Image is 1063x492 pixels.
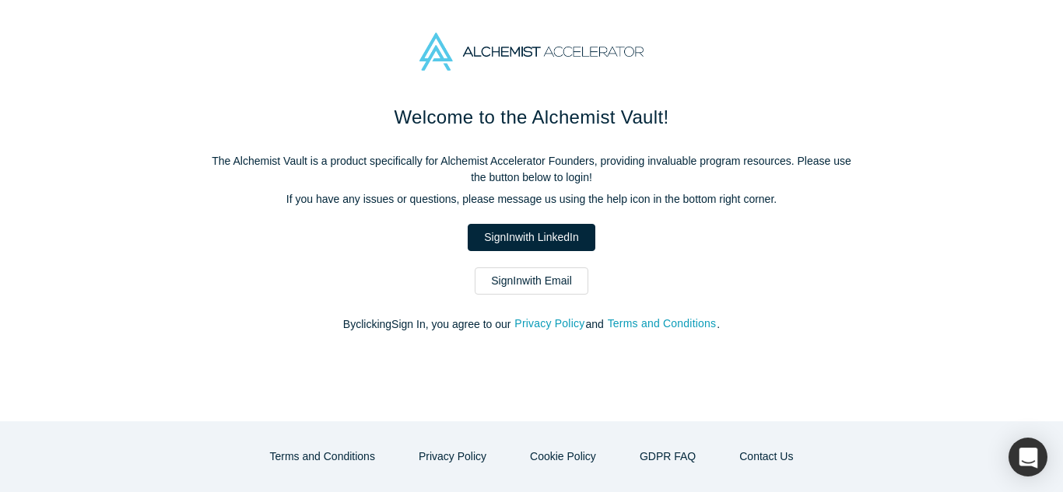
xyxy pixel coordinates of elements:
[205,103,858,131] h1: Welcome to the Alchemist Vault!
[419,33,644,71] img: Alchemist Accelerator Logo
[205,316,858,333] p: By clicking Sign In , you agree to our and .
[514,443,612,470] button: Cookie Policy
[205,153,858,186] p: The Alchemist Vault is a product specifically for Alchemist Accelerator Founders, providing inval...
[514,315,585,333] button: Privacy Policy
[607,315,717,333] button: Terms and Conditions
[723,443,809,470] button: Contact Us
[468,224,595,251] a: SignInwith LinkedIn
[623,443,712,470] a: GDPR FAQ
[205,191,858,208] p: If you have any issues or questions, please message us using the help icon in the bottom right co...
[402,443,503,470] button: Privacy Policy
[254,443,391,470] button: Terms and Conditions
[475,267,588,295] a: SignInwith Email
